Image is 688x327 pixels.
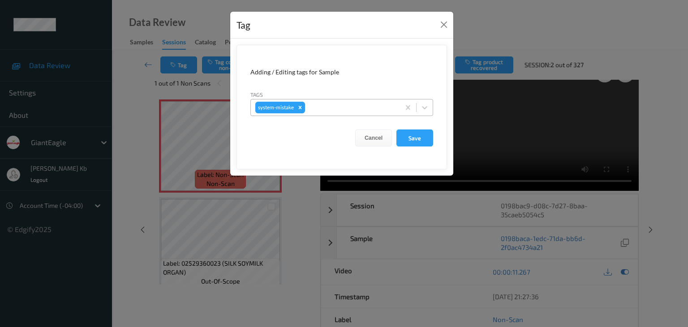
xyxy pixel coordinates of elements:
label: Tags [250,90,263,99]
div: system-mistake [255,102,295,113]
div: Remove system-mistake [295,102,305,113]
button: Cancel [355,129,392,146]
div: Tag [236,18,250,32]
button: Save [396,129,433,146]
div: Adding / Editing tags for Sample [250,68,433,77]
button: Close [438,18,450,31]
